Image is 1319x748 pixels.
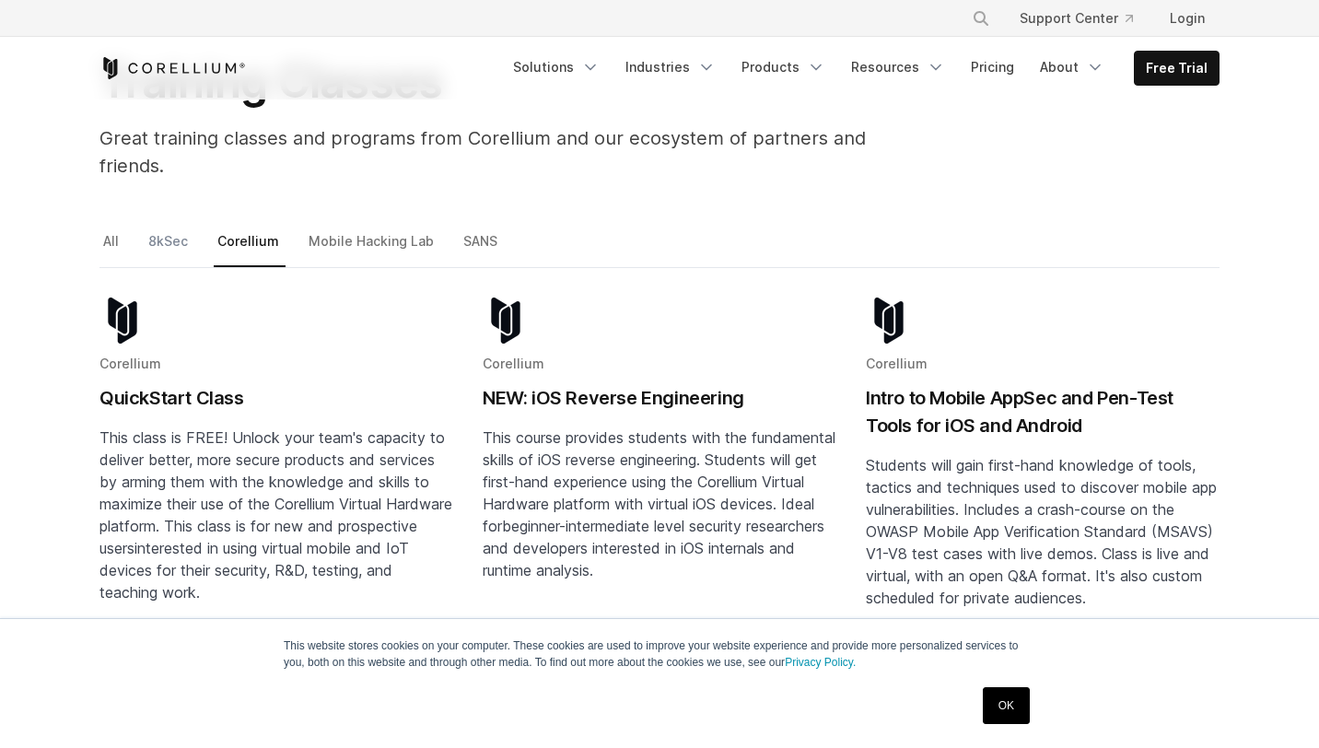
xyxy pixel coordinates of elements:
a: Resources [840,51,956,84]
p: This course provides students with the fundamental skills of iOS reverse engineering. Students wi... [483,427,836,581]
div: Navigation Menu [502,51,1220,86]
p: Great training classes and programs from Corellium and our ecosystem of partners and friends. [99,124,928,180]
a: About [1029,51,1115,84]
h2: NEW: iOS Reverse Engineering [483,384,836,412]
img: corellium-logo-icon-dark [866,298,912,344]
a: Support Center [1005,2,1148,35]
a: 8kSec [145,229,194,268]
a: Mobile Hacking Lab [305,229,440,268]
span: Corellium [483,356,544,371]
a: Solutions [502,51,611,84]
a: All [99,229,125,268]
a: Industries [614,51,727,84]
button: Search [964,2,998,35]
a: Blog post summary: QuickStart Class [99,298,453,668]
p: This website stores cookies on your computer. These cookies are used to improve your website expe... [284,637,1035,671]
a: Corellium [214,229,286,268]
a: Privacy Policy. [785,656,856,669]
a: Blog post summary: Intro to Mobile AppSec and Pen-Test Tools for iOS and Android [866,298,1220,668]
a: Blog post summary: NEW: iOS Reverse Engineering [483,298,836,668]
span: This class is FREE! Unlock your team's capacity to deliver better, more secure products and servi... [99,428,452,557]
img: corellium-logo-icon-dark [99,298,146,344]
a: Login [1155,2,1220,35]
a: SANS [460,229,504,268]
h2: QuickStart Class [99,384,453,412]
span: Corellium [866,356,928,371]
span: Students will gain first-hand knowledge of tools, tactics and techniques used to discover mobile ... [866,456,1217,607]
a: Pricing [960,51,1025,84]
a: Corellium Home [99,57,246,79]
h2: Intro to Mobile AppSec and Pen-Test Tools for iOS and Android [866,384,1220,439]
span: beginner-intermediate level security researchers and developers interested in iOS internals and r... [483,517,824,579]
a: Products [730,51,836,84]
img: corellium-logo-icon-dark [483,298,529,344]
a: OK [983,687,1030,724]
span: Corellium [99,356,161,371]
div: Navigation Menu [950,2,1220,35]
a: Free Trial [1135,52,1219,85]
span: interested in using virtual mobile and IoT devices for their security, R&D, testing, and teaching... [99,539,409,602]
